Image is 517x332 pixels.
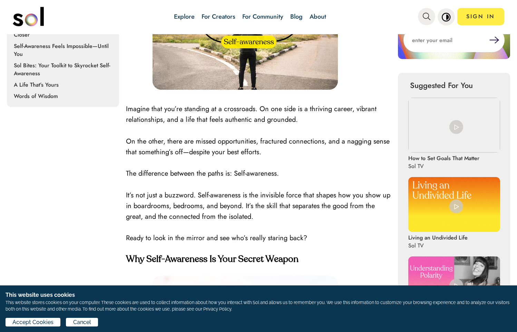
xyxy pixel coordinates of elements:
span: Ready to look in the mirror and see who’s really staring back? [126,233,307,243]
p: This website stores cookies on your computer. These cookies are used to collect information about... [6,299,511,312]
span: On the other, there are missed opportunities, fractured connections, and a nagging sense that som... [126,136,390,157]
p: Suggested For You [410,80,498,91]
a: SIGN IN [457,8,504,25]
a: About [310,12,326,21]
p: How to Set Goals That Matter [408,154,479,162]
span: Cancel [73,318,91,326]
p: Sol TV [408,162,476,170]
span: It’s not just a buzzword. Self-awareness is the invisible force that shapes how you show up in bo... [126,190,390,222]
img: How to Set Goals That Matter [408,98,500,153]
img: play [449,120,463,134]
p: Words of Wisdom [14,92,115,100]
p: Self-Awareness Feels Impossible—Until You [14,42,115,58]
button: Cancel [66,318,98,326]
img: play [449,279,463,293]
img: play [449,199,463,213]
a: Explore [174,12,195,21]
img: logo [13,7,44,26]
p: Sol Bites: Your Toolkit to Skyrocket Self-Awareness [14,61,115,77]
button: Accept Cookies [6,318,60,326]
span: Accept Cookies [12,318,53,326]
span: Imagine that you’re standing at a crossroads. On one side is a thriving career, vibrant relations... [126,104,377,125]
input: enter your email [403,28,489,52]
strong: Why Self-Awareness Is Your Secret Weapon [126,255,299,264]
nav: main navigation [13,4,504,29]
a: Blog [290,12,303,21]
p: Living an Undivided Life [408,234,468,242]
h1: This website uses cookies [6,291,511,299]
img: Living an Undivided Life [408,177,500,232]
span: The difference between the paths is: Self-awareness. [126,168,279,178]
img: Understanding Polarity [408,256,500,311]
p: A Life That’s Yours [14,81,115,89]
p: Sol TV [408,242,468,250]
a: For Community [242,12,283,21]
a: For Creators [202,12,235,21]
